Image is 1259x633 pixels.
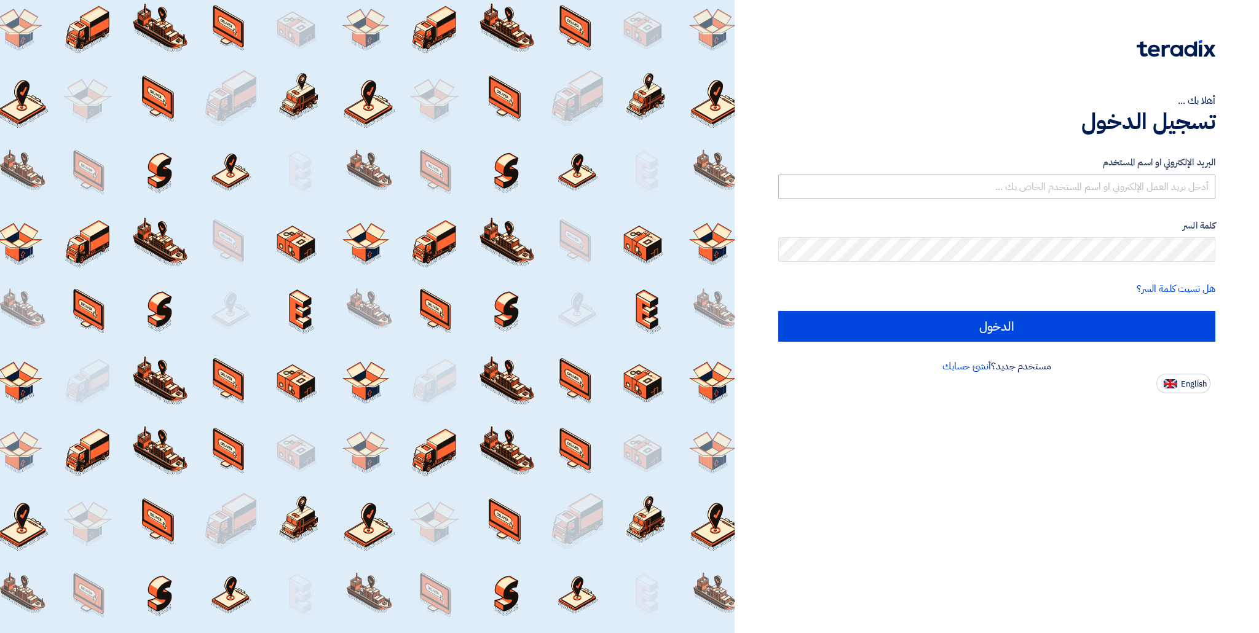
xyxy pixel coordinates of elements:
div: أهلا بك ... [778,93,1215,108]
input: أدخل بريد العمل الإلكتروني او اسم المستخدم الخاص بك ... [778,175,1215,199]
img: en-US.png [1164,379,1177,388]
h1: تسجيل الدخول [778,108,1215,135]
img: Teradix logo [1137,40,1215,57]
label: كلمة السر [778,219,1215,233]
input: الدخول [778,311,1215,342]
a: هل نسيت كلمة السر؟ [1137,281,1215,296]
label: البريد الإلكتروني او اسم المستخدم [778,155,1215,170]
div: مستخدم جديد؟ [778,359,1215,374]
a: أنشئ حسابك [942,359,991,374]
button: English [1156,374,1210,393]
span: English [1181,380,1207,388]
